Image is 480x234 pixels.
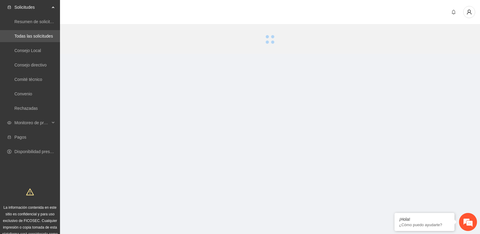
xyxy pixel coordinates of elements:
span: Solicitudes [14,1,50,13]
a: Consejo Local [14,48,41,53]
a: Resumen de solicitudes por aprobar [14,19,82,24]
span: bell [449,10,458,14]
a: Pagos [14,135,26,140]
button: bell [449,7,458,17]
button: user [463,6,475,18]
a: Disponibilidad presupuestal [14,149,66,154]
a: Convenio [14,91,32,96]
span: Monitoreo de proyectos [14,117,50,129]
span: inbox [7,5,11,9]
a: Todas las solicitudes [14,34,53,38]
div: ¡Hola! [399,217,450,222]
a: Consejo directivo [14,63,46,67]
a: Comité técnico [14,77,42,82]
span: eye [7,121,11,125]
p: ¿Cómo puedo ayudarte? [399,223,450,227]
span: warning [26,188,34,196]
span: user [463,9,475,15]
a: Rechazadas [14,106,38,111]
